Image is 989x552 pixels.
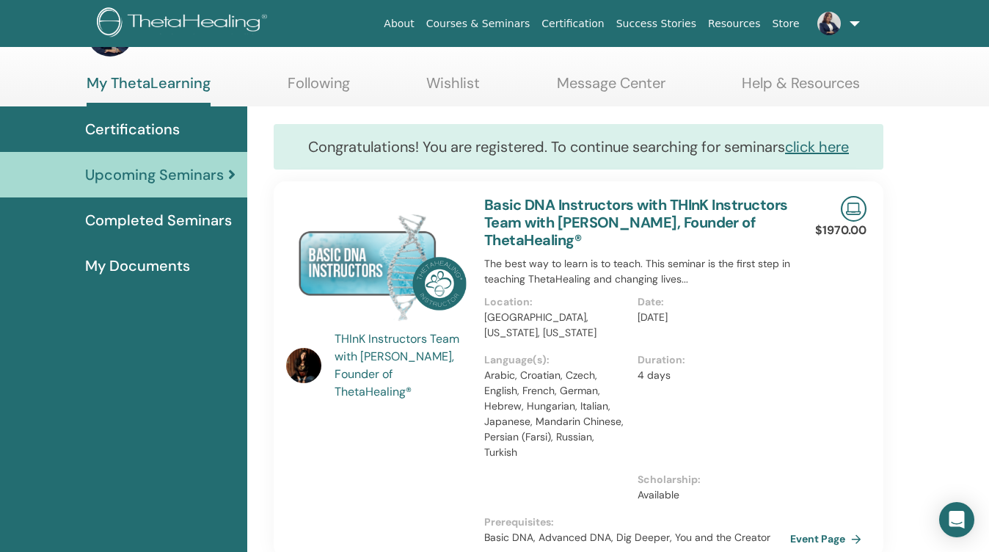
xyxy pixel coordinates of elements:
a: Success Stories [610,10,702,37]
p: Available [638,487,782,503]
span: Upcoming Seminars [85,164,224,186]
p: Language(s) : [484,352,629,368]
a: About [378,10,420,37]
p: [GEOGRAPHIC_DATA], [US_STATE], [US_STATE] [484,310,629,341]
p: Basic DNA, Advanced DNA, Dig Deeper, You and the Creator [484,530,790,545]
span: My Documents [85,255,190,277]
div: Open Intercom Messenger [939,502,974,537]
p: Location : [484,294,629,310]
img: default.jpg [817,12,841,35]
a: Certification [536,10,610,37]
img: Live Online Seminar [841,196,866,222]
a: Resources [702,10,767,37]
a: Help & Resources [742,74,860,103]
img: logo.png [97,7,272,40]
a: Store [767,10,806,37]
a: Following [288,74,350,103]
a: Courses & Seminars [420,10,536,37]
a: click here [785,137,849,156]
img: Basic DNA Instructors [286,196,467,335]
p: Scholarship : [638,472,782,487]
p: [DATE] [638,310,782,325]
p: $1970.00 [815,222,866,239]
div: Congratulations! You are registered. To continue searching for seminars [274,124,883,170]
a: Basic DNA Instructors with THInK Instructors Team with [PERSON_NAME], Founder of ThetaHealing® [484,195,788,250]
span: Completed Seminars [85,209,232,231]
span: Certifications [85,118,180,140]
img: default.jpg [286,348,321,383]
p: Duration : [638,352,782,368]
a: THInK Instructors Team with [PERSON_NAME], Founder of ThetaHealing® [335,330,470,401]
a: Event Page [790,528,867,550]
p: Arabic, Croatian, Czech, English, French, German, Hebrew, Hungarian, Italian, Japanese, Mandarin ... [484,368,629,460]
a: My ThetaLearning [87,74,211,106]
p: 4 days [638,368,782,383]
p: The best way to learn is to teach. This seminar is the first step in teaching ThetaHealing and ch... [484,256,790,287]
p: Prerequisites : [484,515,790,530]
a: Wishlist [426,74,480,103]
a: Message Center [557,74,665,103]
p: Date : [638,294,782,310]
